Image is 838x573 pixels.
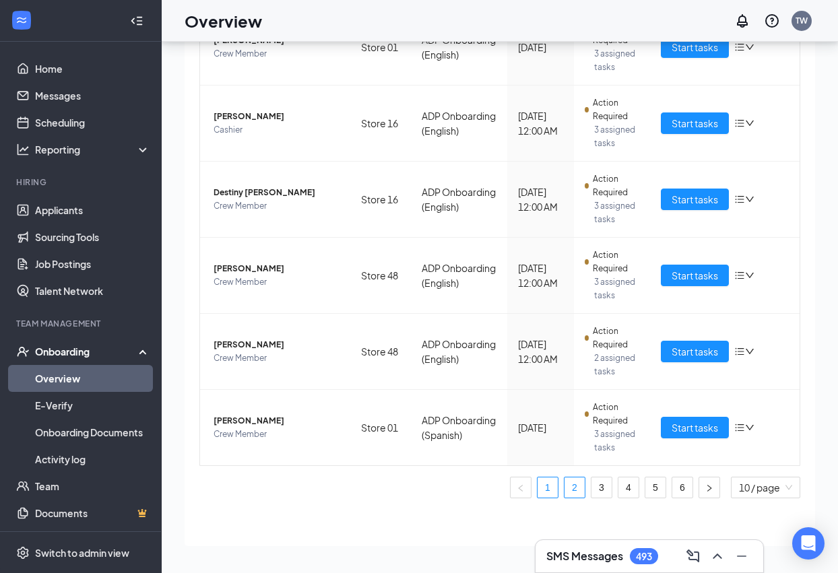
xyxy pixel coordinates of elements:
a: 6 [672,477,692,498]
div: Hiring [16,176,148,188]
td: ADP Onboarding (English) [411,238,507,314]
span: Crew Member [214,275,340,289]
svg: QuestionInfo [764,13,780,29]
div: Page Size [731,477,800,498]
td: ADP Onboarding (English) [411,314,507,390]
a: Activity log [35,446,150,473]
button: Minimize [731,545,752,567]
span: down [745,347,754,356]
span: Cashier [214,123,340,137]
span: right [705,484,713,492]
td: Store 01 [350,390,411,465]
td: ADP Onboarding (Spanish) [411,390,507,465]
span: 3 assigned tasks [594,275,639,302]
a: E-Verify [35,392,150,419]
td: Store 48 [350,314,411,390]
span: Destiny [PERSON_NAME] [214,186,340,199]
a: Talent Network [35,277,150,304]
span: bars [734,194,745,205]
td: ADP Onboarding (English) [411,86,507,162]
span: 10 / page [739,477,792,498]
li: 6 [672,477,693,498]
span: [PERSON_NAME] [214,262,340,275]
button: Start tasks [661,112,729,134]
span: bars [734,422,745,433]
span: Action Required [593,96,639,123]
li: Next Page [699,477,720,498]
a: Job Postings [35,250,150,277]
div: [DATE] 12:00 AM [518,184,563,214]
svg: UserCheck [16,345,30,358]
span: Crew Member [214,351,340,365]
li: 1 [537,477,558,498]
span: bars [734,118,745,129]
button: Start tasks [661,417,729,438]
a: Messages [35,82,150,109]
li: 5 [645,477,666,498]
svg: Collapse [130,14,143,28]
span: down [745,271,754,280]
button: Start tasks [661,341,729,362]
div: [DATE] [518,40,563,55]
span: 3 assigned tasks [594,199,639,226]
li: Previous Page [510,477,531,498]
li: 4 [618,477,639,498]
span: [PERSON_NAME] [214,414,340,428]
span: Start tasks [672,268,718,283]
span: Crew Member [214,47,340,61]
a: 1 [538,477,558,498]
span: Start tasks [672,344,718,359]
span: down [745,119,754,128]
td: Store 48 [350,238,411,314]
button: Start tasks [661,189,729,210]
span: Start tasks [672,116,718,131]
td: Store 01 [350,9,411,86]
a: Team [35,473,150,500]
button: Start tasks [661,36,729,58]
svg: Analysis [16,143,30,156]
span: Crew Member [214,428,340,441]
span: Start tasks [672,40,718,55]
span: [PERSON_NAME] [214,110,340,123]
button: left [510,477,531,498]
span: [PERSON_NAME] [214,338,340,351]
div: TW [796,15,808,26]
span: 3 assigned tasks [594,47,639,74]
svg: Minimize [734,548,750,564]
div: Reporting [35,143,151,156]
li: 3 [591,477,612,498]
div: Switch to admin view [35,546,129,560]
span: left [517,484,525,492]
span: Action Required [593,401,639,428]
div: [DATE] 12:00 AM [518,108,563,138]
span: 2 assigned tasks [594,351,639,378]
td: ADP Onboarding (English) [411,9,507,86]
div: [DATE] [518,420,563,435]
a: Scheduling [35,109,150,136]
a: Onboarding Documents [35,419,150,446]
td: ADP Onboarding (English) [411,162,507,238]
a: SurveysCrown [35,527,150,553]
svg: ComposeMessage [685,548,701,564]
span: down [745,423,754,432]
span: Action Required [593,325,639,351]
button: Start tasks [661,265,729,286]
td: Store 16 [350,162,411,238]
a: Sourcing Tools [35,224,150,250]
span: bars [734,270,745,281]
span: down [745,195,754,204]
div: [DATE] 12:00 AM [518,337,563,366]
svg: Notifications [734,13,750,29]
div: Onboarding [35,345,139,358]
span: 3 assigned tasks [594,123,639,150]
button: ChevronUp [707,545,728,567]
span: Start tasks [672,192,718,207]
span: 3 assigned tasks [594,428,639,454]
span: Action Required [593,248,639,275]
a: Home [35,55,150,82]
span: Action Required [593,172,639,199]
span: bars [734,346,745,357]
div: Team Management [16,318,148,329]
button: right [699,477,720,498]
svg: WorkstreamLogo [15,13,28,27]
